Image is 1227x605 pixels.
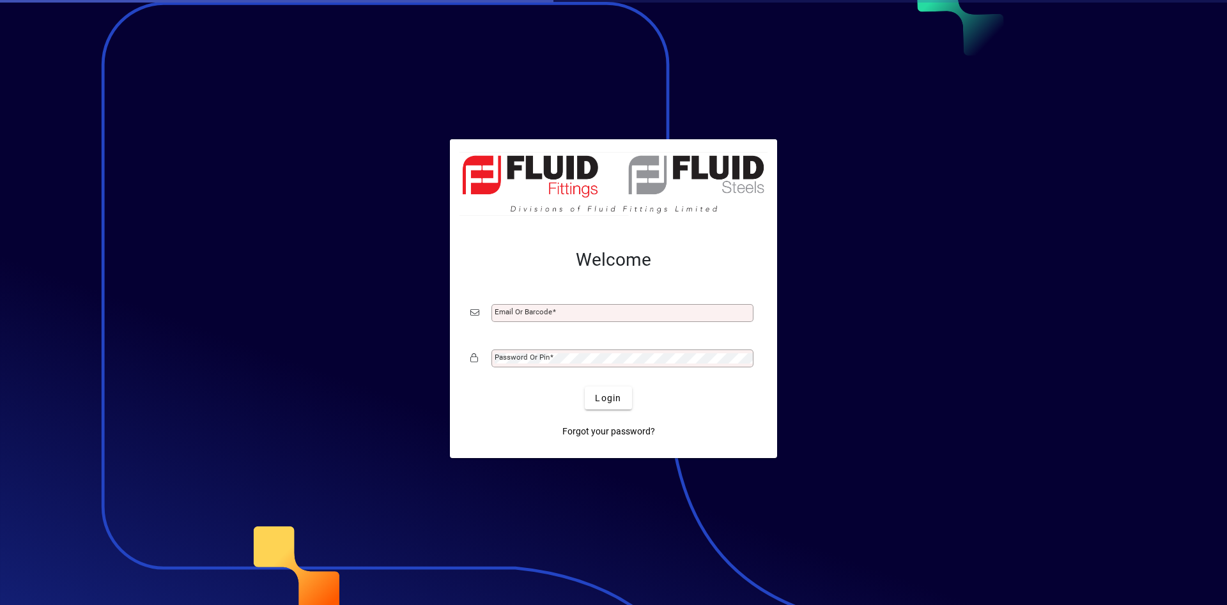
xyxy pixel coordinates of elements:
mat-label: Password or Pin [495,353,550,362]
a: Forgot your password? [557,420,660,443]
span: Forgot your password? [562,425,655,438]
mat-label: Email or Barcode [495,307,552,316]
span: Login [595,392,621,405]
button: Login [585,387,631,410]
h2: Welcome [470,249,757,271]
